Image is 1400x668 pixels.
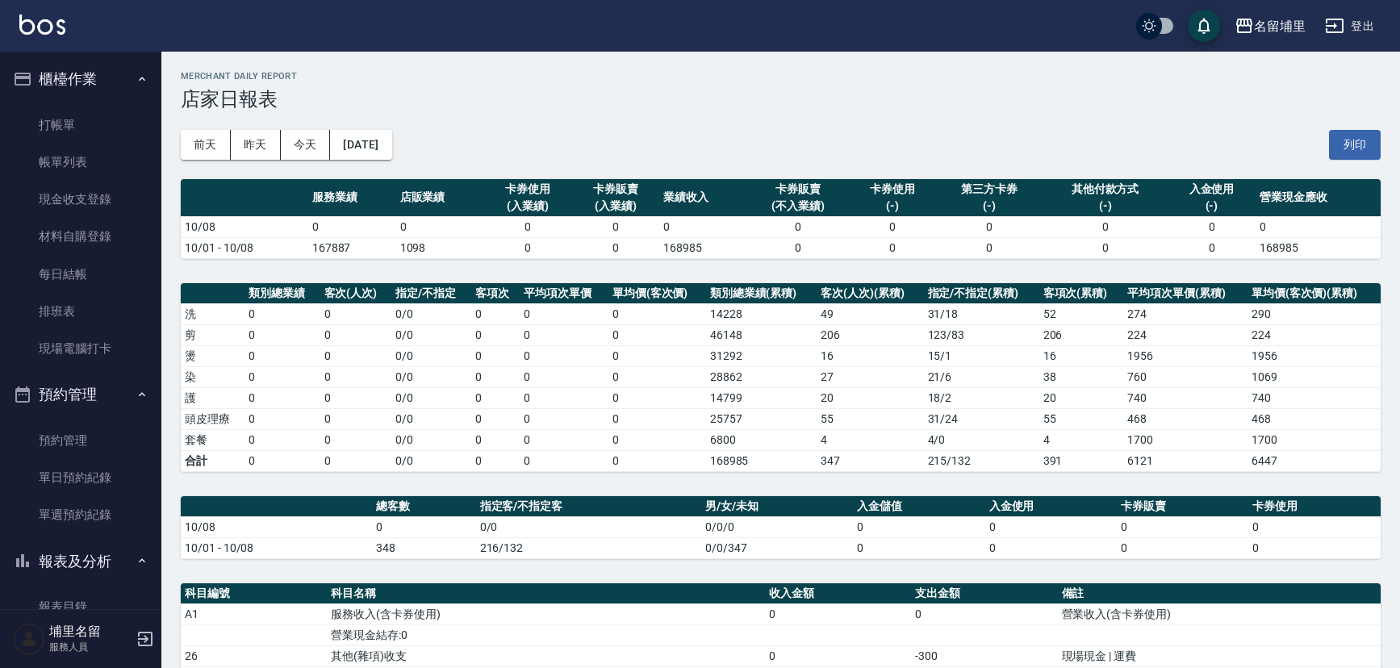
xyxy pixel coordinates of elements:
a: 材料自購登錄 [6,218,155,255]
div: (入業績) [575,198,655,215]
td: 49 [817,303,924,324]
td: 營業收入(含卡券使用) [1058,603,1381,624]
td: 31 / 24 [924,408,1039,429]
td: 0 [320,408,391,429]
td: 6447 [1247,450,1381,471]
td: 0 [985,537,1117,558]
td: 0 [471,429,520,450]
button: save [1188,10,1220,42]
td: 224 [1123,324,1247,345]
td: 0 [320,324,391,345]
td: 0 [936,216,1043,237]
th: 備註 [1058,583,1381,604]
td: 0 [483,216,571,237]
a: 現金收支登錄 [6,181,155,218]
td: A1 [181,603,327,624]
td: 0 [1117,516,1248,537]
td: 0 [1043,216,1168,237]
td: 6121 [1123,450,1247,471]
a: 打帳單 [6,106,155,144]
td: 營業現金結存:0 [327,624,765,645]
td: 0 / 0 [391,429,471,450]
td: 洗 [181,303,244,324]
td: 0 [471,387,520,408]
a: 單週預約紀錄 [6,496,155,533]
td: 0 [848,216,936,237]
img: Person [13,623,45,655]
td: 1956 [1247,345,1381,366]
td: 0 [320,303,391,324]
td: 0/0 [476,516,702,537]
th: 類別總業績(累積) [706,283,817,304]
td: 現場現金 | 運費 [1058,645,1381,666]
td: 760 [1123,366,1247,387]
td: 28862 [706,366,817,387]
td: 0 [936,237,1043,258]
td: 燙 [181,345,244,366]
td: 0 [396,216,484,237]
td: 216/132 [476,537,702,558]
th: 支出金額 [911,583,1057,604]
th: 收入金額 [765,583,911,604]
td: 染 [181,366,244,387]
td: 1098 [396,237,484,258]
button: 今天 [281,130,331,160]
button: [DATE] [330,130,391,160]
td: 0 [244,387,320,408]
td: 10/01 - 10/08 [181,237,308,258]
th: 營業現金應收 [1256,179,1381,217]
div: (不入業績) [751,198,844,215]
td: 0 / 0 [391,303,471,324]
div: (-) [852,198,932,215]
td: 0 / 0 [391,387,471,408]
th: 單均價(客次價) [608,283,706,304]
td: -300 [911,645,1057,666]
th: 指定客/不指定客 [476,496,702,517]
td: 4 [1039,429,1124,450]
a: 單日預約紀錄 [6,459,155,496]
th: 總客數 [372,496,476,517]
button: 登出 [1319,11,1381,41]
div: (-) [940,198,1039,215]
td: 31292 [706,345,817,366]
table: a dense table [181,179,1381,259]
td: 46148 [706,324,817,345]
td: 0 / 0 [391,324,471,345]
th: 類別總業績 [244,283,320,304]
th: 科目編號 [181,583,327,604]
th: 卡券販賣 [1117,496,1248,517]
div: (入業績) [487,198,567,215]
td: 0 [1168,237,1256,258]
th: 店販業績 [396,179,484,217]
a: 排班表 [6,293,155,330]
td: 頭皮理療 [181,408,244,429]
td: 1700 [1123,429,1247,450]
img: Logo [19,15,65,35]
td: 0 [372,516,476,537]
td: 0 [244,408,320,429]
a: 每日結帳 [6,256,155,293]
td: 0 [608,408,706,429]
a: 現場電腦打卡 [6,330,155,367]
td: 0 [985,516,1117,537]
a: 預約管理 [6,422,155,459]
td: 0 [471,345,520,366]
td: 0 [244,303,320,324]
td: 168985 [706,450,817,471]
a: 報表目錄 [6,588,155,625]
td: 167887 [308,237,396,258]
td: 55 [817,408,924,429]
div: (-) [1047,198,1164,215]
td: 347 [817,450,924,471]
td: 1700 [1247,429,1381,450]
td: 348 [372,537,476,558]
th: 指定/不指定 [391,283,471,304]
td: 0 [520,450,608,471]
td: 10/08 [181,216,308,237]
p: 服務人員 [49,640,132,654]
td: 206 [1039,324,1124,345]
button: 昨天 [231,130,281,160]
td: 0 [320,387,391,408]
td: 0 [471,324,520,345]
td: 0 [244,429,320,450]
